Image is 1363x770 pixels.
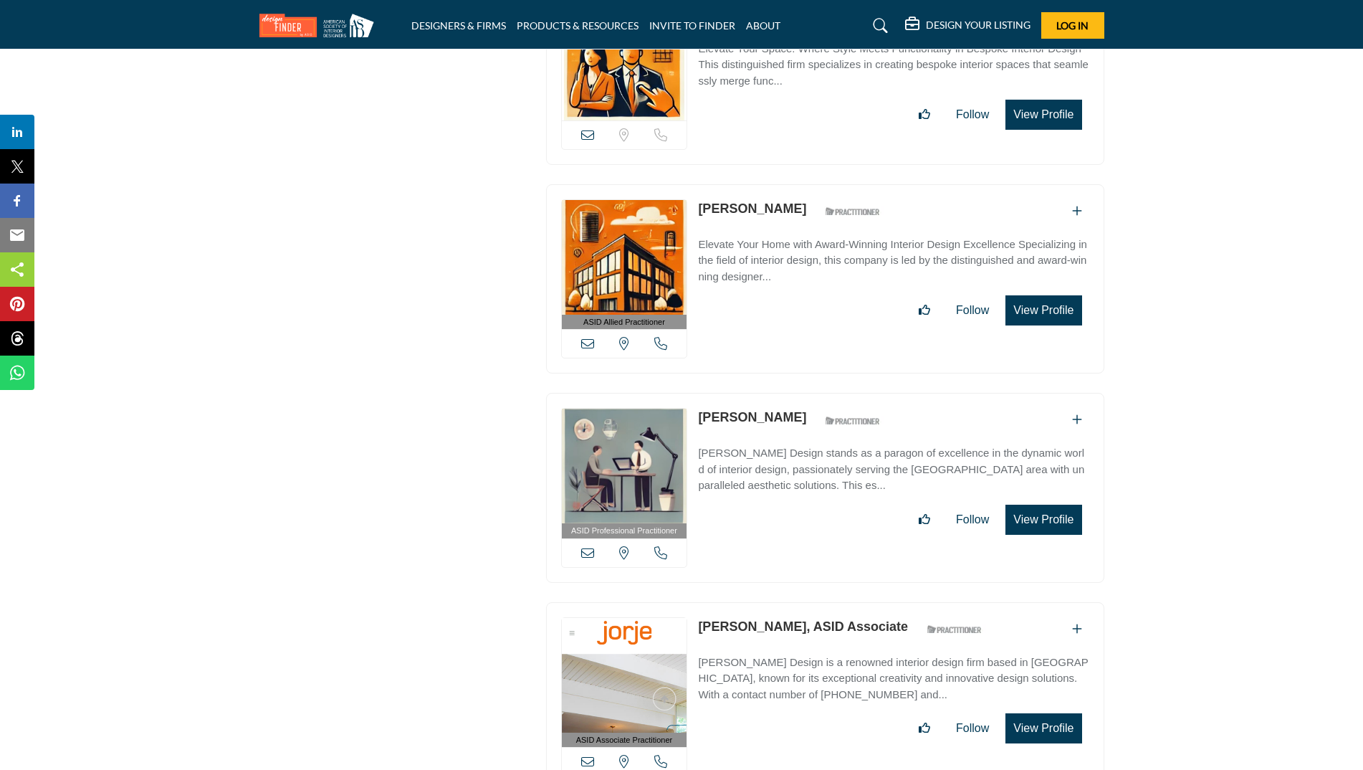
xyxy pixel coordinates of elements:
[1072,414,1082,426] a: Add To List
[1041,12,1104,39] button: Log In
[909,714,939,743] button: Like listing
[1005,505,1081,535] button: View Profile
[698,646,1089,703] a: [PERSON_NAME] Design is a renowned interior design firm based in [GEOGRAPHIC_DATA], known for its...
[562,200,687,315] img: Jan Rothenberg
[698,41,1089,90] p: Elevate Your Space: Where Style Meets Functionality in Bespoke Interior Design This distinguished...
[562,6,687,120] img: Dorothy Northup
[926,19,1030,32] h5: DESIGN YOUR LISTING
[905,17,1030,34] div: DESIGN YOUR LISTING
[649,19,735,32] a: INVITE TO FINDER
[909,100,939,129] button: Like listing
[698,199,806,219] p: Jan Rothenberg
[1005,713,1081,743] button: View Profile
[698,655,1089,703] p: [PERSON_NAME] Design is a renowned interior design firm based in [GEOGRAPHIC_DATA], known for its...
[1072,205,1082,217] a: Add To List
[562,409,687,538] a: ASID Professional Practitioner
[517,19,639,32] a: PRODUCTS & RESOURCES
[576,734,673,746] span: ASID Associate Practitioner
[259,14,381,37] img: Site Logo
[562,618,687,733] img: Jordana Joseph, ASID Associate
[909,505,939,534] button: Like listing
[571,525,677,537] span: ASID Professional Practitioner
[947,505,998,534] button: Follow
[1056,19,1089,32] span: Log In
[562,409,687,523] img: Dorothy Olivier
[1072,623,1082,635] a: Add To List
[698,32,1089,90] a: Elevate Your Space: Where Style Meets Functionality in Bespoke Interior Design This distinguished...
[698,201,806,216] a: [PERSON_NAME]
[922,621,986,639] img: ASID Qualified Practitioners Badge Icon
[698,408,806,427] p: Dorothy Olivier
[1005,100,1081,130] button: View Profile
[698,228,1089,285] a: Elevate Your Home with Award-Winning Interior Design Excellence Specializing in the field of inte...
[820,203,884,221] img: ASID Qualified Practitioners Badge Icon
[947,100,998,129] button: Follow
[859,14,897,37] a: Search
[698,619,908,634] a: [PERSON_NAME], ASID Associate
[562,618,687,748] a: ASID Associate Practitioner
[909,296,939,325] button: Like listing
[562,200,687,330] a: ASID Allied Practitioner
[1005,295,1081,325] button: View Profile
[411,19,506,32] a: DESIGNERS & FIRMS
[947,714,998,743] button: Follow
[820,412,884,429] img: ASID Qualified Practitioners Badge Icon
[947,296,998,325] button: Follow
[698,437,1089,494] a: [PERSON_NAME] Design stands as a paragon of excellence in the dynamic world of interior design, p...
[698,445,1089,494] p: [PERSON_NAME] Design stands as a paragon of excellence in the dynamic world of interior design, p...
[583,316,665,328] span: ASID Allied Practitioner
[746,19,780,32] a: ABOUT
[698,410,806,424] a: [PERSON_NAME]
[698,617,908,637] p: Jordana Joseph, ASID Associate
[698,237,1089,285] p: Elevate Your Home with Award-Winning Interior Design Excellence Specializing in the field of inte...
